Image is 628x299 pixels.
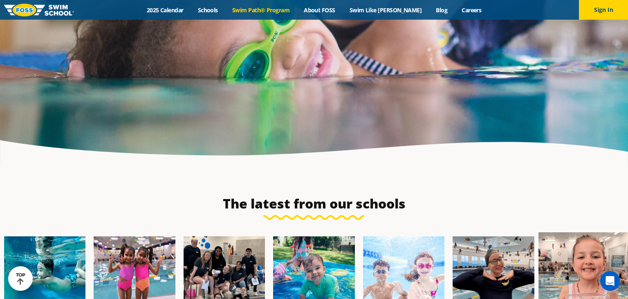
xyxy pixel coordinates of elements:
div: TOP [16,272,25,285]
a: Schools [191,6,225,14]
img: FOSS Swim School Logo [4,4,74,16]
a: Swim Path® Program [225,6,296,14]
a: 2025 Calendar [139,6,191,14]
a: Swim Like [PERSON_NAME] [342,6,429,14]
a: About FOSS [297,6,343,14]
div: Open Intercom Messenger [600,271,620,291]
a: Blog [429,6,455,14]
a: Careers [455,6,489,14]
